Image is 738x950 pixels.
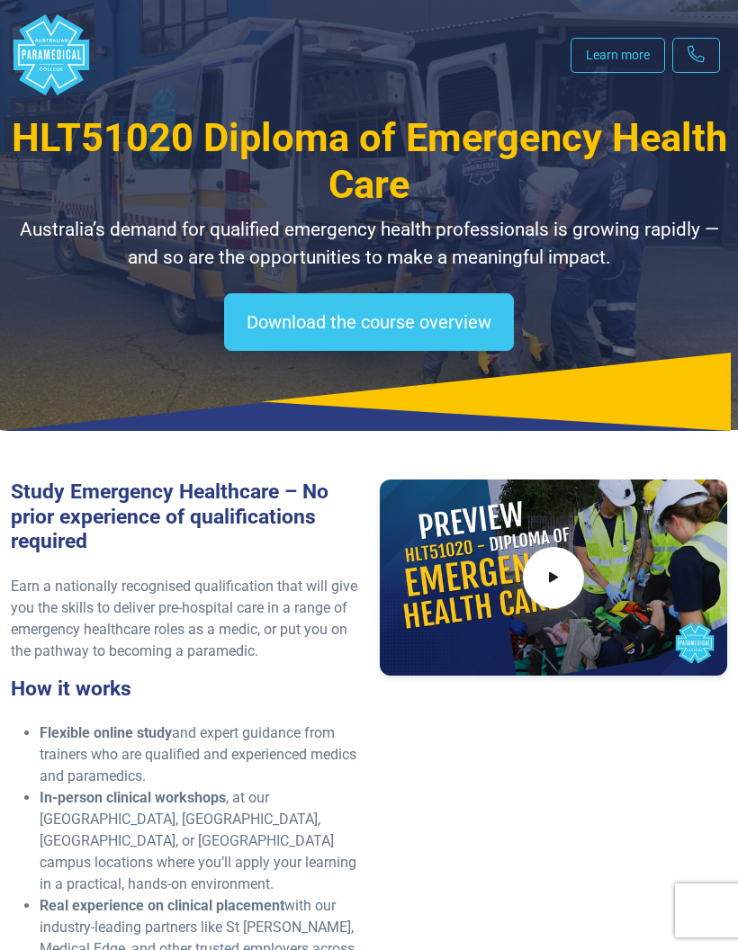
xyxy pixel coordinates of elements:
li: , at our [GEOGRAPHIC_DATA], [GEOGRAPHIC_DATA], [GEOGRAPHIC_DATA], or [GEOGRAPHIC_DATA] campus loc... [40,787,358,895]
strong: Real experience on clinical placement [40,897,284,914]
a: Download the course overview [224,293,514,351]
div: Australian Paramedical College [11,14,92,95]
a: Learn more [571,38,665,73]
li: and expert guidance from trainers who are qualified and experienced medics and paramedics. [40,722,358,787]
strong: Flexible online study [40,724,172,741]
p: Australia’s demand for qualified emergency health professionals is growing rapidly — and so are t... [11,216,727,272]
span: HLT51020 Diploma of Emergency Health Care [12,115,727,208]
p: Earn a nationally recognised qualification that will give you the skills to deliver pre-hospital ... [11,576,358,662]
strong: In-person clinical workshops [40,789,226,806]
h3: Study Emergency Healthcare – No prior experience of qualifications required [11,479,358,553]
h3: How it works [11,677,358,701]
